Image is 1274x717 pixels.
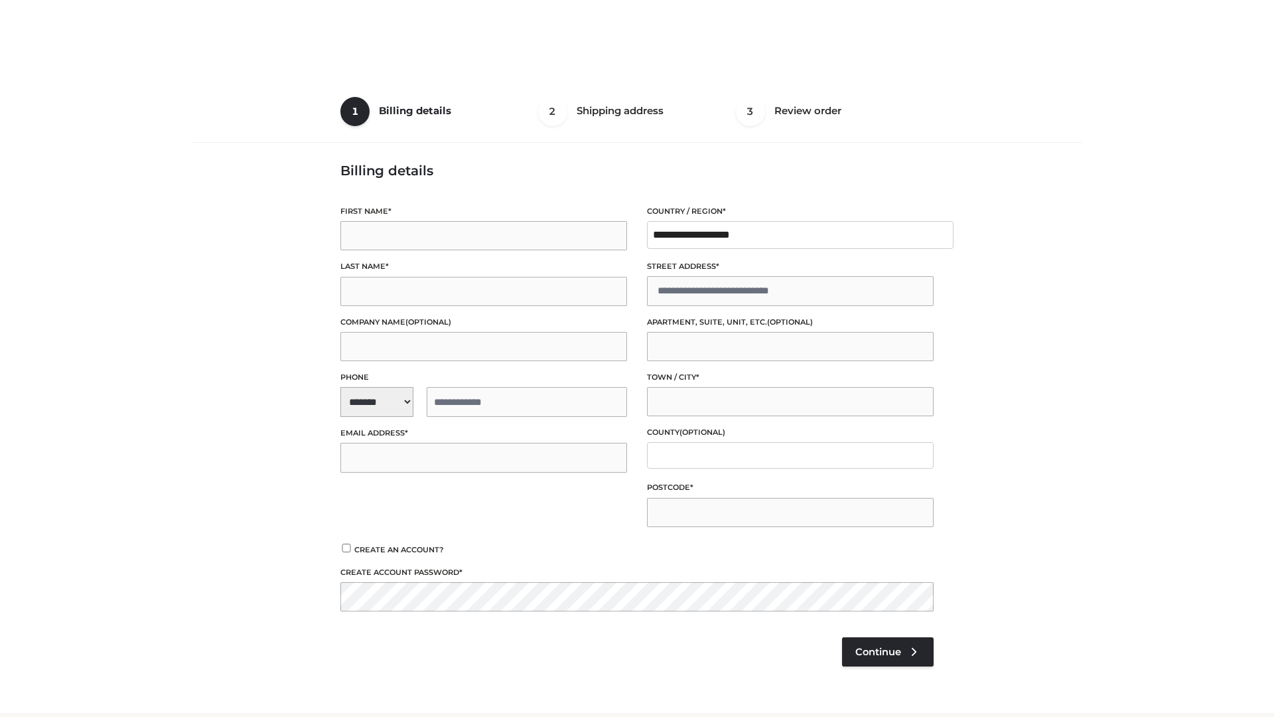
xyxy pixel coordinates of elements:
span: 3 [736,97,765,126]
span: Continue [855,646,901,658]
label: Company name [340,316,627,329]
label: Country / Region [647,205,934,218]
label: Phone [340,371,627,384]
label: Town / City [647,371,934,384]
h3: Billing details [340,163,934,179]
label: First name [340,205,627,218]
label: Postcode [647,481,934,494]
input: Create an account? [340,544,352,552]
label: County [647,426,934,439]
span: 2 [538,97,567,126]
span: Review order [774,104,841,117]
a: Continue [842,637,934,667]
label: Street address [647,260,934,273]
span: (optional) [767,317,813,327]
label: Apartment, suite, unit, etc. [647,316,934,329]
span: (optional) [679,428,725,437]
span: (optional) [405,317,451,327]
label: Create account password [340,566,934,579]
span: Shipping address [577,104,664,117]
label: Email address [340,427,627,439]
span: Billing details [379,104,451,117]
span: 1 [340,97,370,126]
span: Create an account? [354,545,444,554]
label: Last name [340,260,627,273]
